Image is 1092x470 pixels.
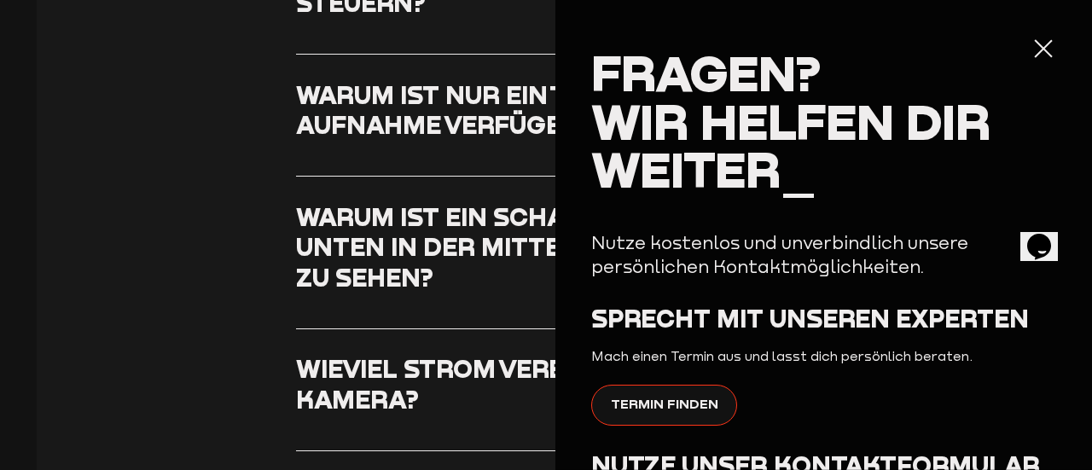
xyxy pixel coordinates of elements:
[296,79,776,140] h3: Warum ist nur ein Teil meiner Aufnahme verfügbar?
[1020,210,1075,261] iframe: chat widget
[591,43,821,102] span: Fragen?
[591,385,737,426] a: Termin finden
[591,345,1018,367] p: Mach einen Termin aus und lasst dich persönlich beraten.
[591,91,990,200] span: Wir helfen dir weiter_
[591,303,1029,333] span: Sprecht mit unseren Experten
[611,393,718,415] span: Termin finden
[296,353,776,414] h3: Wieviel Strom verbraucht die Kamera?
[591,230,1055,279] p: Nutze kostenlos und unverbindlich unsere persönlichen Kontaktmöglichkeiten.
[296,201,776,293] h3: Warum ist ein Schatten / Fleck unten in der Mitte der Aufnahme zu sehen?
